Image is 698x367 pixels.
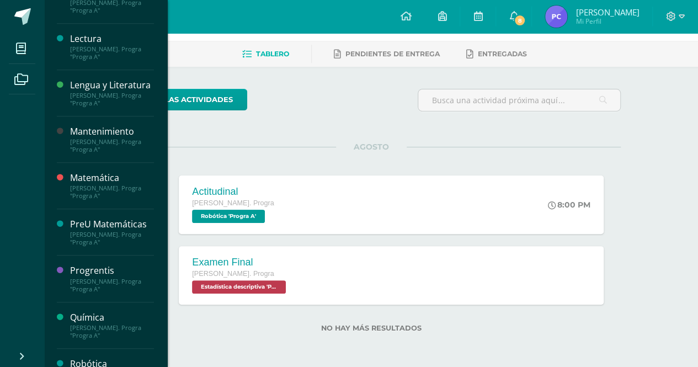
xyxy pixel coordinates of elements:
span: 8 [514,14,526,26]
div: [PERSON_NAME]. Progra "Progra A" [70,278,154,293]
a: Matemática[PERSON_NAME]. Progra "Progra A" [70,172,154,200]
a: todas las Actividades [121,89,247,110]
div: [PERSON_NAME]. Progra "Progra A" [70,324,154,339]
div: [PERSON_NAME]. Progra "Progra A" [70,184,154,200]
img: 37743bf959232a480a22ce5c81f3c6a8.png [545,6,567,28]
div: [PERSON_NAME]. Progra "Progra A" [70,231,154,246]
div: 8:00 PM [548,200,590,210]
a: Tablero [242,45,289,63]
a: Pendientes de entrega [334,45,440,63]
div: PreU Matemáticas [70,218,154,231]
span: [PERSON_NAME] [576,7,639,18]
div: [PERSON_NAME]. Progra "Progra A" [70,138,154,153]
div: Actitudinal [192,186,274,198]
div: Progrentis [70,264,154,277]
a: Lectura[PERSON_NAME]. Progra "Progra A" [70,33,154,61]
div: Examen Final [192,257,289,268]
div: Matemática [70,172,154,184]
a: Entregadas [466,45,527,63]
a: Progrentis[PERSON_NAME]. Progra "Progra A" [70,264,154,292]
div: Lengua y Literatura [70,79,154,92]
span: Entregadas [478,50,527,58]
span: Pendientes de entrega [345,50,440,58]
a: PreU Matemáticas[PERSON_NAME]. Progra "Progra A" [70,218,154,246]
span: Mi Perfil [576,17,639,26]
div: Mantenimiento [70,125,154,138]
span: Estadística descriptiva 'Progra A' [192,280,286,294]
span: Tablero [256,50,289,58]
div: [PERSON_NAME]. Progra "Progra A" [70,45,154,61]
span: [PERSON_NAME]. Progra [192,270,274,278]
span: Robótica 'Progra A' [192,210,265,223]
div: Química [70,311,154,324]
a: Lengua y Literatura[PERSON_NAME]. Progra "Progra A" [70,79,154,107]
input: Busca una actividad próxima aquí... [418,89,620,111]
div: [PERSON_NAME]. Progra "Progra A" [70,92,154,107]
a: Química[PERSON_NAME]. Progra "Progra A" [70,311,154,339]
div: Lectura [70,33,154,45]
label: No hay más resultados [121,324,621,332]
span: AGOSTO [336,142,407,152]
a: Mantenimiento[PERSON_NAME]. Progra "Progra A" [70,125,154,153]
span: [PERSON_NAME]. Progra [192,199,274,207]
